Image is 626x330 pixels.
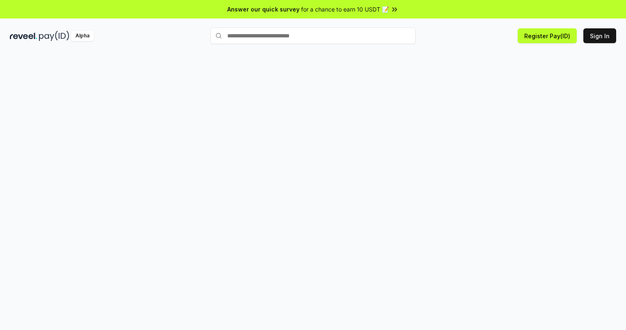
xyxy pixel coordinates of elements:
[518,28,577,43] button: Register Pay(ID)
[583,28,616,43] button: Sign In
[39,31,69,41] img: pay_id
[71,31,94,41] div: Alpha
[227,5,299,14] span: Answer our quick survey
[10,31,37,41] img: reveel_dark
[301,5,389,14] span: for a chance to earn 10 USDT 📝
